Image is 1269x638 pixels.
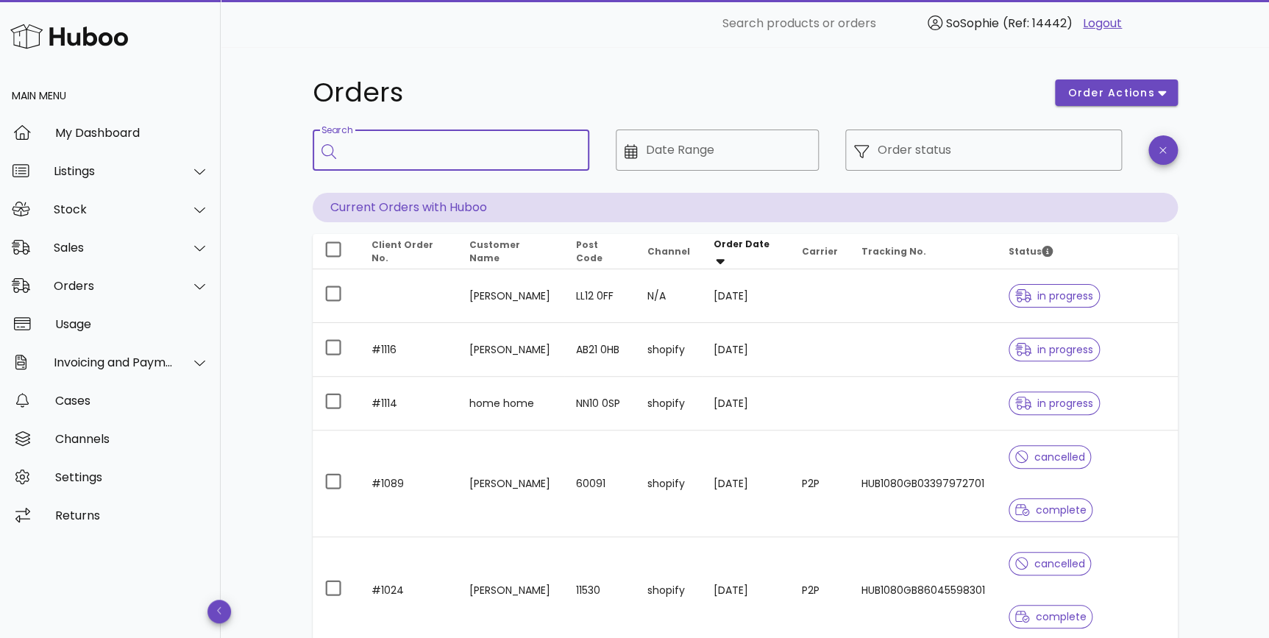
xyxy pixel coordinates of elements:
span: complete [1015,505,1087,515]
span: cancelled [1015,452,1085,462]
span: SoSophie [946,15,999,32]
span: in progress [1015,344,1093,355]
div: Channels [55,432,209,446]
div: Sales [54,241,174,255]
div: Returns [55,508,209,522]
div: Cases [55,394,209,408]
span: in progress [1015,291,1093,301]
span: Channel [647,245,690,258]
td: NN10 0SP [564,377,636,430]
td: HUB1080GB03397972701 [850,430,997,537]
th: Tracking No. [850,234,997,269]
td: LL12 0FF [564,269,636,323]
span: Client Order No. [372,238,433,264]
td: AB21 0HB [564,323,636,377]
h1: Orders [313,79,1038,106]
div: Invoicing and Payments [54,355,174,369]
th: Post Code [564,234,636,269]
td: P2P [790,430,850,537]
td: #1116 [360,323,458,377]
td: [DATE] [702,377,790,430]
span: Customer Name [469,238,520,264]
td: #1089 [360,430,458,537]
span: order actions [1067,85,1155,101]
div: Stock [54,202,174,216]
td: shopify [636,377,702,430]
td: [PERSON_NAME] [458,269,564,323]
td: [DATE] [702,269,790,323]
td: shopify [636,323,702,377]
div: My Dashboard [55,126,209,140]
button: order actions [1055,79,1177,106]
div: Listings [54,164,174,178]
span: (Ref: 14442) [1003,15,1073,32]
div: Settings [55,470,209,484]
td: [PERSON_NAME] [458,430,564,537]
img: Huboo Logo [10,21,128,52]
span: Carrier [802,245,838,258]
p: Current Orders with Huboo [313,193,1178,222]
th: Order Date: Sorted descending. Activate to remove sorting. [702,234,790,269]
span: Order Date [714,238,769,250]
a: Logout [1083,15,1122,32]
span: in progress [1015,398,1093,408]
div: Usage [55,317,209,331]
td: 60091 [564,430,636,537]
th: Channel [636,234,702,269]
span: Tracking No. [861,245,926,258]
td: [PERSON_NAME] [458,323,564,377]
span: cancelled [1015,559,1085,569]
div: Orders [54,279,174,293]
td: #1114 [360,377,458,430]
td: N/A [636,269,702,323]
td: home home [458,377,564,430]
td: [DATE] [702,323,790,377]
span: Post Code [576,238,602,264]
td: shopify [636,430,702,537]
td: [DATE] [702,430,790,537]
span: Status [1009,245,1053,258]
th: Client Order No. [360,234,458,269]
span: complete [1015,612,1087,622]
th: Customer Name [458,234,564,269]
label: Search [321,125,352,136]
th: Carrier [790,234,850,269]
th: Status [997,234,1178,269]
